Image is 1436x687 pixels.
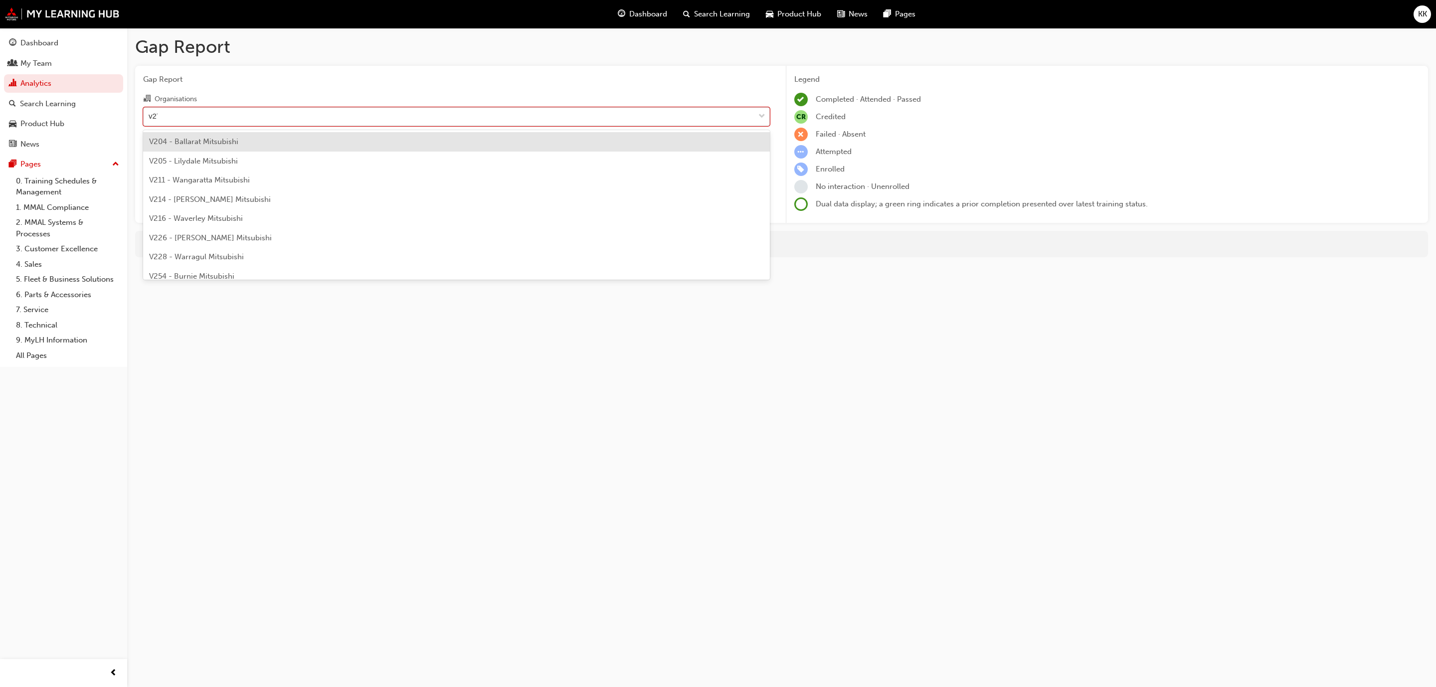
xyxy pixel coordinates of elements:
a: 1. MMAL Compliance [12,200,123,215]
button: KK [1414,5,1431,23]
span: No interaction · Unenrolled [816,182,909,191]
span: KK [1418,8,1427,20]
span: Dashboard [629,8,667,20]
span: guage-icon [618,8,625,20]
span: News [849,8,868,20]
a: pages-iconPages [876,4,923,24]
span: down-icon [758,110,765,123]
a: car-iconProduct Hub [758,4,829,24]
a: All Pages [12,348,123,363]
div: Product Hub [20,118,64,130]
input: Organisations [149,112,158,120]
span: Search Learning [694,8,750,20]
span: search-icon [683,8,690,20]
span: prev-icon [110,667,117,680]
div: Search Learning [20,98,76,110]
a: 2. MMAL Systems & Processes [12,215,123,241]
span: guage-icon [9,39,16,48]
span: Pages [895,8,915,20]
button: Pages [4,155,123,173]
span: Failed · Absent [816,130,866,139]
span: V226 - [PERSON_NAME] Mitsubishi [149,233,272,242]
a: 4. Sales [12,257,123,272]
a: 9. MyLH Information [12,333,123,348]
span: pages-icon [884,8,891,20]
a: 0. Training Schedules & Management [12,173,123,200]
a: 6. Parts & Accessories [12,287,123,303]
span: learningRecordVerb_NONE-icon [794,180,808,193]
a: Analytics [4,74,123,93]
div: Dashboard [20,37,58,49]
a: search-iconSearch Learning [675,4,758,24]
span: learningRecordVerb_FAIL-icon [794,128,808,141]
a: 7. Service [12,302,123,318]
a: Dashboard [4,34,123,52]
img: mmal [5,7,120,20]
h1: Gap Report [135,36,1428,58]
a: Product Hub [4,115,123,133]
a: News [4,135,123,154]
span: Attempted [816,147,852,156]
div: News [20,139,39,150]
a: 5. Fleet & Business Solutions [12,272,123,287]
span: chart-icon [9,79,16,88]
span: V211 - Wangaratta Mitsubishi [149,175,250,184]
span: V204 - Ballarat Mitsubishi [149,137,238,146]
span: Gap Report [143,74,770,85]
span: Credited [816,112,846,121]
span: up-icon [112,158,119,171]
span: V205 - Lilydale Mitsubishi [149,157,238,166]
button: DashboardMy TeamAnalyticsSearch LearningProduct HubNews [4,32,123,155]
div: Legend [794,74,1421,85]
a: My Team [4,54,123,73]
span: pages-icon [9,160,16,169]
span: organisation-icon [143,95,151,104]
span: people-icon [9,59,16,68]
div: For more in-depth analysis and data download, go to [143,238,1421,250]
span: news-icon [837,8,845,20]
span: Completed · Attended · Passed [816,95,921,104]
span: learningRecordVerb_ENROLL-icon [794,163,808,176]
span: search-icon [9,100,16,109]
span: news-icon [9,140,16,149]
div: My Team [20,58,52,69]
span: V254 - Burnie Mitsubishi [149,272,234,281]
span: car-icon [766,8,773,20]
span: learningRecordVerb_ATTEMPT-icon [794,145,808,159]
div: Pages [20,159,41,170]
a: Search Learning [4,95,123,113]
span: V228 - Warragul Mitsubishi [149,252,244,261]
a: news-iconNews [829,4,876,24]
span: Product Hub [777,8,821,20]
span: Dual data display; a green ring indicates a prior completion presented over latest training status. [816,199,1148,208]
a: 8. Technical [12,318,123,333]
span: Enrolled [816,165,845,173]
span: V216 - Waverley Mitsubishi [149,214,243,223]
a: guage-iconDashboard [610,4,675,24]
span: car-icon [9,120,16,129]
a: 3. Customer Excellence [12,241,123,257]
span: V214 - [PERSON_NAME] Mitsubishi [149,195,271,204]
div: Organisations [155,94,197,104]
span: learningRecordVerb_COMPLETE-icon [794,93,808,106]
span: null-icon [794,110,808,124]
